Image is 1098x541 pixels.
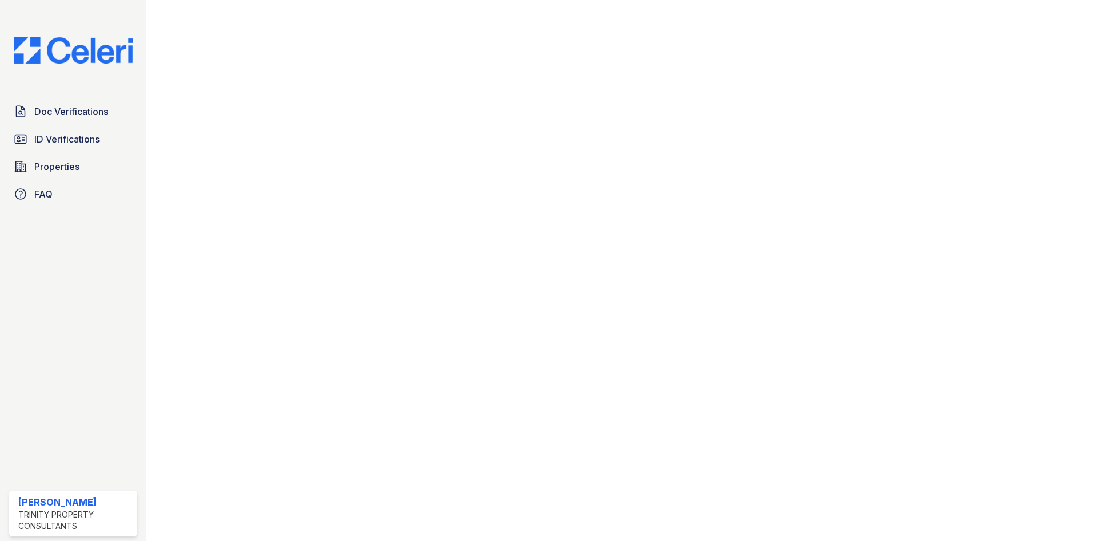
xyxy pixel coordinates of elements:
[18,509,133,532] div: Trinity Property Consultants
[9,155,137,178] a: Properties
[34,105,108,119] span: Doc Verifications
[34,132,100,146] span: ID Verifications
[9,100,137,123] a: Doc Verifications
[9,128,137,151] a: ID Verifications
[34,187,53,201] span: FAQ
[34,160,79,173] span: Properties
[18,495,133,509] div: [PERSON_NAME]
[5,37,142,64] img: CE_Logo_Blue-a8612792a0a2168367f1c8372b55b34899dd931a85d93a1a3d3e32e68fde9ad4.png
[9,183,137,206] a: FAQ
